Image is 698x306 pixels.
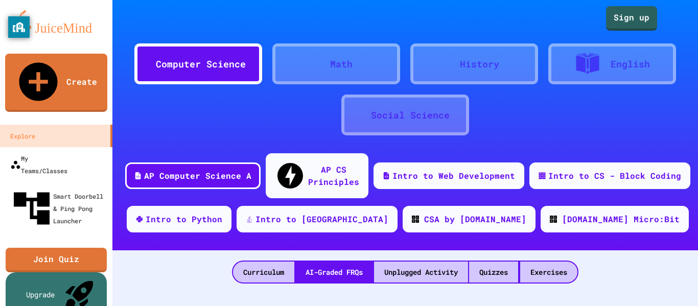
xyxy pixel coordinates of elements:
div: Unplugged Activity [374,262,468,283]
div: Exercises [520,262,577,283]
a: Sign up [606,6,657,31]
a: Create [5,54,107,112]
div: History [460,57,499,71]
div: Social Science [371,108,450,122]
div: Explore [10,130,35,142]
div: Smart Doorbell & Ping Pong Launcher [10,187,108,230]
div: Intro to Web Development [392,170,515,182]
div: Upgrade [26,289,55,300]
img: CODE_logo_RGB.png [550,216,557,223]
div: English [611,57,650,71]
div: My Teams/Classes [10,152,67,177]
div: CSA by [DOMAIN_NAME] [424,213,526,225]
div: [DOMAIN_NAME] Micro:Bit [562,213,680,225]
img: CODE_logo_RGB.png [412,216,419,223]
div: Intro to Python [146,213,222,225]
div: AI-Graded FRQs [295,262,373,283]
div: AP CS Principles [308,163,359,188]
div: Intro to [GEOGRAPHIC_DATA] [255,213,388,225]
div: Computer Science [156,57,246,71]
div: AP Computer Science A [144,170,251,182]
div: Math [330,57,353,71]
a: Join Quiz [6,248,107,272]
div: Quizzes [469,262,518,283]
img: logo-orange.svg [10,10,102,37]
button: privacy banner [8,16,30,38]
div: Curriculum [233,262,294,283]
div: Intro to CS - Block Coding [548,170,681,182]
